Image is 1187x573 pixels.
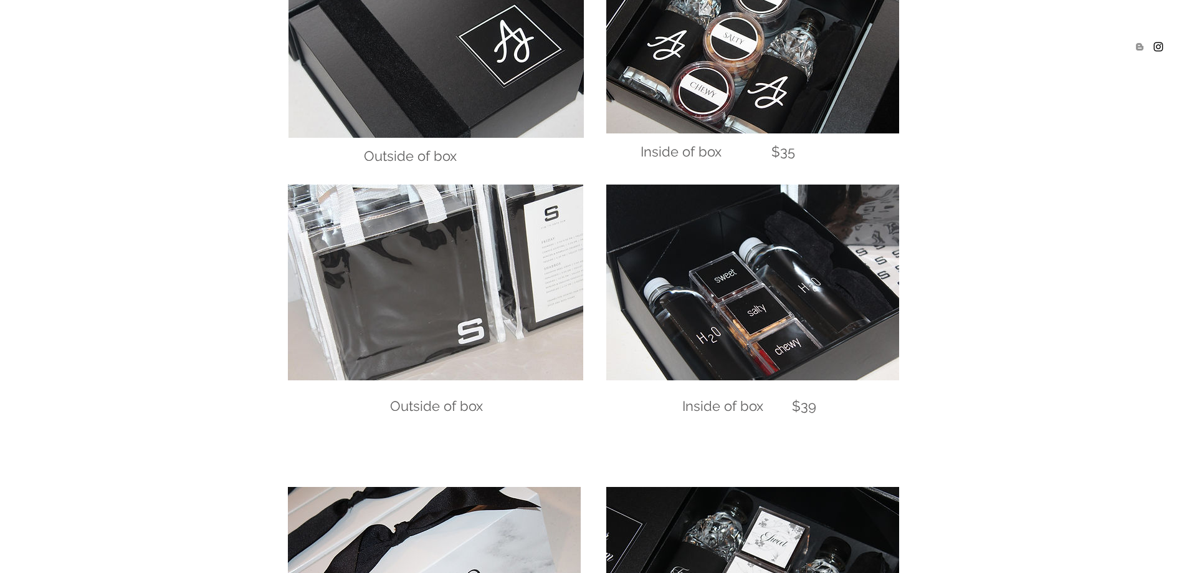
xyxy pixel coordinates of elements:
[792,398,816,414] span: $39
[364,148,482,164] p: Outside of box
[641,143,759,160] p: Inside of box
[771,143,795,160] span: $35
[682,398,801,414] p: Inside of box
[1133,41,1165,53] ul: Social Bar
[390,398,508,414] p: Outside of box
[1133,41,1146,53] img: Blogger
[1152,41,1165,53] img: Hostitny
[288,185,583,380] img: IMG_2030.JPG
[606,185,899,380] img: IMG_2032.JPG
